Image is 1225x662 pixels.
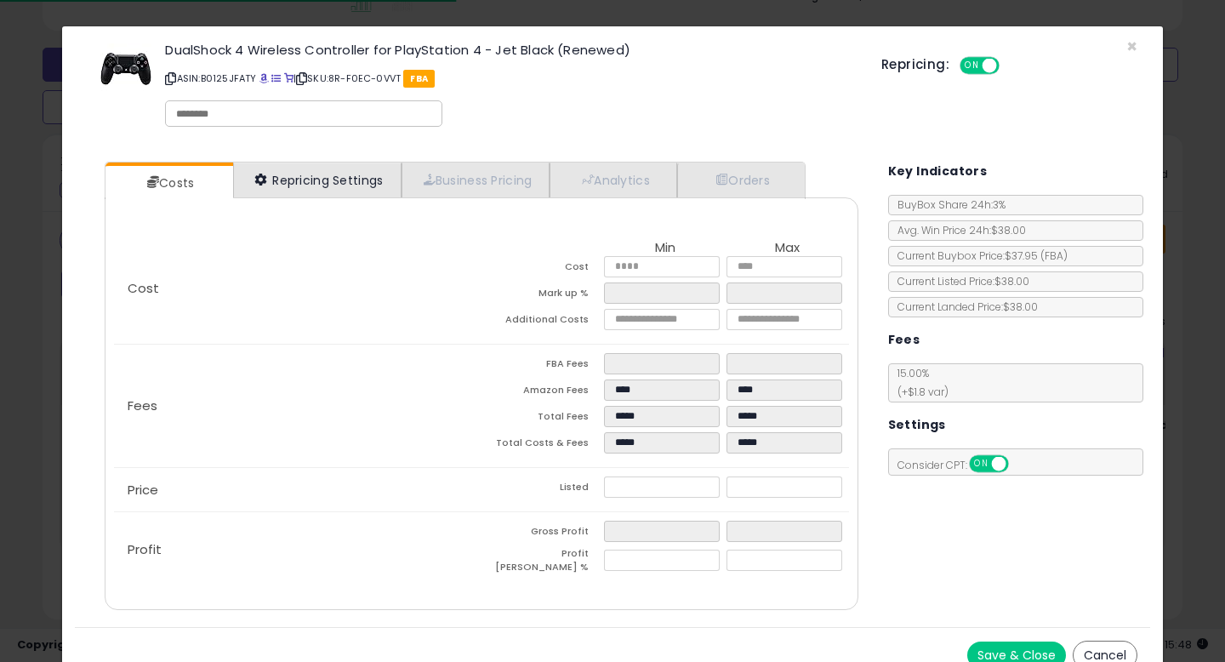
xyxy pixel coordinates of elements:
p: Fees [114,399,481,413]
td: Total Fees [481,406,604,432]
td: Listed [481,477,604,503]
td: Mark up % [481,282,604,309]
h3: DualShock 4 Wireless Controller for PlayStation 4 - Jet Black (Renewed) [165,43,856,56]
a: Analytics [550,163,677,197]
a: Costs [105,166,231,200]
a: Orders [677,163,803,197]
a: All offer listings [271,71,281,85]
p: Cost [114,282,481,295]
h5: Settings [888,414,946,436]
img: 41JBkCUGj+L._SL60_.jpg [100,43,151,94]
span: ON [961,59,983,73]
span: FBA [403,70,435,88]
h5: Fees [888,329,920,351]
h5: Key Indicators [888,161,988,182]
td: Amazon Fees [481,380,604,406]
span: 15.00 % [889,366,949,399]
span: Current Listed Price: $38.00 [889,274,1029,288]
span: OFF [997,59,1024,73]
h5: Repricing: [881,58,949,71]
p: Profit [114,543,481,556]
td: Total Costs & Fees [481,432,604,459]
span: Consider CPT: [889,458,1031,472]
a: Business Pricing [402,163,550,197]
span: Current Buybox Price: [889,248,1068,263]
td: FBA Fees [481,353,604,380]
span: OFF [1006,457,1033,471]
a: Your listing only [284,71,293,85]
span: $37.95 [1005,248,1068,263]
a: Repricing Settings [233,163,402,197]
span: BuyBox Share 24h: 3% [889,197,1006,212]
span: Current Landed Price: $38.00 [889,300,1038,314]
td: Gross Profit [481,521,604,547]
span: × [1126,34,1137,59]
p: Price [114,483,481,497]
th: Min [604,241,726,256]
span: ( FBA ) [1040,248,1068,263]
p: ASIN: B0125JFATY | SKU: 8R-F0EC-0VVT [165,65,856,92]
a: BuyBox page [259,71,269,85]
span: Avg. Win Price 24h: $38.00 [889,223,1026,237]
span: ON [971,457,992,471]
td: Cost [481,256,604,282]
th: Max [726,241,849,256]
td: Profit [PERSON_NAME] % [481,547,604,579]
span: (+$1.8 var) [889,385,949,399]
td: Additional Costs [481,309,604,335]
